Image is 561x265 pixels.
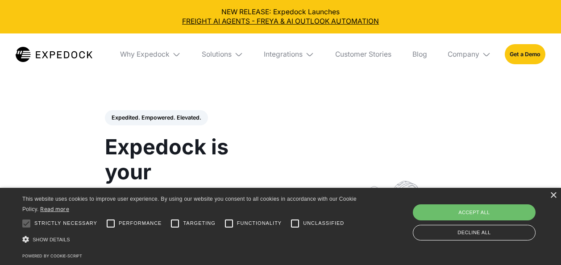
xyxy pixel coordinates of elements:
a: Customer Stories [328,33,398,75]
span: Functionality [237,219,282,227]
a: Get a Demo [505,44,545,64]
span: Strictly necessary [34,219,97,227]
div: Integrations [264,50,303,59]
h1: Expedock is your competitive advantage [105,134,270,235]
span: Targeting [183,219,215,227]
div: Integrations [257,33,321,75]
a: Powered by cookie-script [22,253,82,258]
div: Company [448,50,479,59]
div: Why Expedock [113,33,188,75]
div: Solutions [202,50,232,59]
a: FREIGHT AI AGENTS - FREYA & AI OUTLOOK AUTOMATION [7,17,554,26]
div: Company [441,33,498,75]
span: Unclassified [303,219,344,227]
span: Performance [119,219,162,227]
span: Show details [33,237,70,242]
a: Read more [40,206,69,212]
iframe: Chat Widget [412,169,561,265]
div: NEW RELEASE: Expedock Launches [7,7,554,27]
div: Why Expedock [120,50,170,59]
div: Show details [22,234,358,246]
span: This website uses cookies to improve user experience. By using our website you consent to all coo... [22,196,357,212]
div: Solutions [195,33,250,75]
a: Blog [405,33,434,75]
